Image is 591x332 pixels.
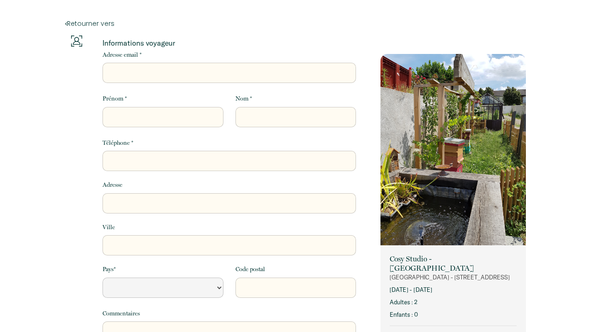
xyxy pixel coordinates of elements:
[103,309,140,318] label: Commentaires
[380,54,526,248] img: rental-image
[390,273,517,282] p: [GEOGRAPHIC_DATA] - [STREET_ADDRESS]
[235,265,265,274] label: Code postal
[390,310,517,319] p: Enfants : 0
[103,223,115,232] label: Ville
[65,18,526,29] a: Retourner vers
[390,255,517,273] p: Cosy Studio - [GEOGRAPHIC_DATA]
[103,138,133,148] label: Téléphone *
[103,278,223,298] select: Default select example
[103,94,127,103] label: Prénom *
[103,38,356,47] p: Informations voyageur
[390,285,517,294] p: [DATE] - [DATE]
[103,50,142,59] label: Adresse email *
[71,36,82,47] img: guests-info
[390,298,517,307] p: Adultes : 2
[235,94,252,103] label: Nom *
[103,180,122,190] label: Adresse
[103,265,116,274] label: Pays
